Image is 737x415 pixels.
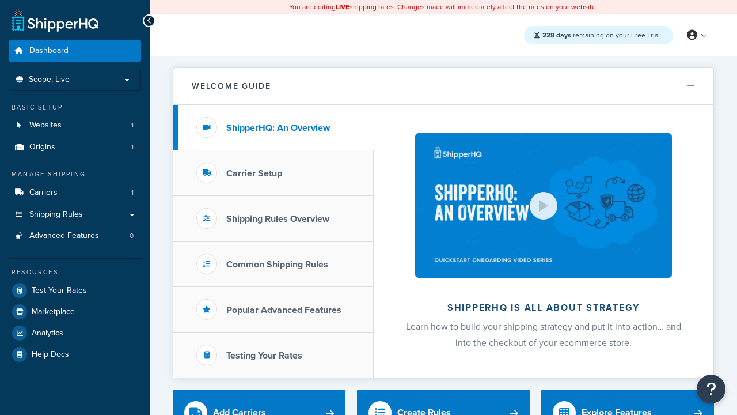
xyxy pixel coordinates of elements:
[9,225,141,247] li: Advanced Features
[9,115,141,136] a: Websites1
[226,259,328,270] h3: Common Shipping Rules
[9,301,141,322] a: Marketplace
[226,168,282,179] h3: Carrier Setup
[32,286,87,296] span: Test Your Rates
[226,305,341,315] h3: Popular Advanced Features
[29,120,62,130] span: Websites
[9,169,141,179] div: Manage Shipping
[9,137,141,158] li: Origins
[29,142,55,152] span: Origins
[9,344,141,365] a: Help Docs
[173,68,713,105] button: Welcome Guide
[406,320,681,349] span: Learn how to build your shipping strategy and put it into action… and into the checkout of your e...
[9,182,141,203] li: Carriers
[9,40,141,62] a: Dashboard
[226,214,329,224] h3: Shipping Rules Overview
[9,267,141,277] div: Resources
[542,30,571,40] strong: 228 days
[9,280,141,301] a: Test Your Rates
[131,188,134,198] span: 1
[130,231,134,241] span: 0
[131,120,134,130] span: 1
[9,182,141,203] a: Carriers1
[697,375,725,403] button: Open Resource Center
[9,115,141,136] li: Websites
[192,82,271,90] h2: Welcome Guide
[32,350,69,360] span: Help Docs
[131,142,134,152] span: 1
[9,103,141,112] div: Basic Setup
[29,210,83,220] span: Shipping Rules
[29,188,58,198] span: Carriers
[29,46,69,56] span: Dashboard
[226,350,302,361] h3: Testing Your Rates
[32,307,75,317] span: Marketplace
[226,123,330,133] h3: ShipperHQ: An Overview
[404,303,683,313] h2: ShipperHQ is all about strategy
[9,225,141,247] a: Advanced Features0
[29,231,99,241] span: Advanced Features
[9,323,141,344] a: Analytics
[9,137,141,158] a: Origins1
[542,30,660,40] span: remaining on your Free Trial
[415,133,672,278] img: ShipperHQ is all about strategy
[336,2,349,12] b: LIVE
[29,75,70,85] span: Scope: Live
[32,329,63,338] span: Analytics
[9,204,141,225] a: Shipping Rules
